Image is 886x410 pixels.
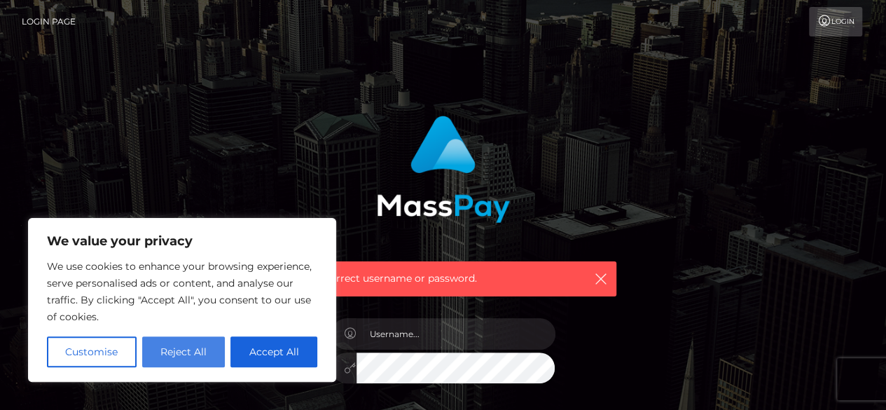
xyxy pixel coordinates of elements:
img: MassPay Login [377,116,510,223]
button: Reject All [142,336,226,367]
input: Username... [357,318,555,350]
a: Login Page [22,7,76,36]
button: Accept All [230,336,317,367]
div: We value your privacy [28,218,336,382]
p: We use cookies to enhance your browsing experience, serve personalised ads or content, and analys... [47,258,317,325]
span: Incorrect username or password. [315,271,571,286]
p: We value your privacy [47,233,317,250]
a: Login [809,7,862,36]
button: Customise [47,336,137,367]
